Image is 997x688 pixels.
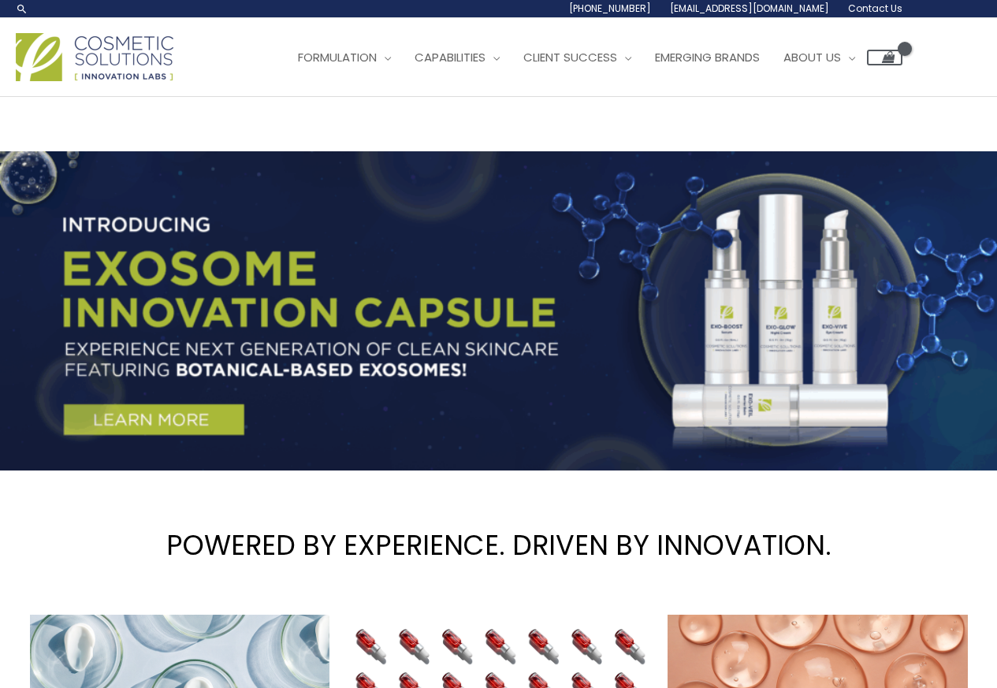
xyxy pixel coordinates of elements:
span: Formulation [298,49,377,65]
span: Contact Us [848,2,902,15]
a: Formulation [286,34,403,81]
a: About Us [772,34,867,81]
span: Client Success [523,49,617,65]
a: Client Success [512,34,643,81]
img: Cosmetic Solutions Logo [16,33,173,81]
a: Emerging Brands [643,34,772,81]
span: [EMAIL_ADDRESS][DOMAIN_NAME] [670,2,829,15]
a: Capabilities [403,34,512,81]
span: Capabilities [415,49,485,65]
span: Emerging Brands [655,49,760,65]
a: View Shopping Cart, empty [867,50,902,65]
span: [PHONE_NUMBER] [569,2,651,15]
a: Search icon link [16,2,28,15]
nav: Site Navigation [274,34,902,81]
span: About Us [783,49,841,65]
